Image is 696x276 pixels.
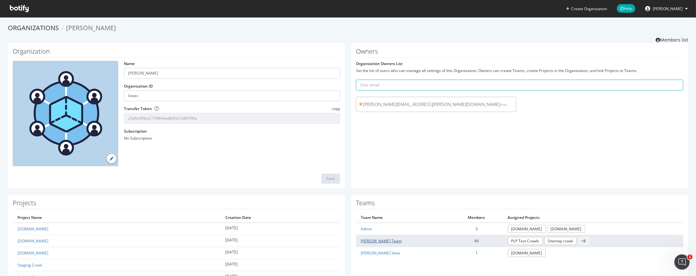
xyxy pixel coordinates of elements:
a: [PERSON_NAME] View [361,250,400,256]
div: No Subscription [124,135,340,141]
div: Save [326,176,335,181]
iframe: Intercom live chat [674,254,690,270]
label: Subscription [124,128,147,134]
td: [DATE] [221,223,340,235]
button: Save [321,174,340,184]
span: 1 [687,254,693,260]
a: PLP Test Crawls [508,237,543,245]
th: Members [450,213,503,223]
a: [DOMAIN_NAME] [17,226,48,232]
h1: Organization [13,48,340,58]
input: User email [356,80,683,90]
label: Organization Owners List [356,61,403,66]
th: Assigned Projects [503,213,683,223]
td: [DATE] [221,247,340,259]
a: [DOMAIN_NAME] [17,250,48,256]
th: Project Name [13,213,221,223]
a: Members list [656,35,688,43]
a: Sitemap crawl [544,237,577,245]
td: [DATE] [221,259,340,271]
a: Organizations [8,23,59,32]
h1: Teams [356,200,683,209]
span: + 8 [578,237,590,245]
a: [DOMAIN_NAME] [508,249,546,257]
button: Create Organization [566,6,607,12]
th: Creation Date [221,213,340,223]
small: (me) [500,102,507,107]
a: [DOMAIN_NAME] [508,225,546,233]
a: [PERSON_NAME] Team [361,238,402,244]
label: Name [124,61,135,66]
h1: Owners [356,48,683,58]
span: [PERSON_NAME][EMAIL_ADDRESS][PERSON_NAME][DOMAIN_NAME] [359,101,514,108]
td: 49 [450,235,503,247]
a: [DOMAIN_NAME] [547,225,585,233]
label: Organization ID [124,83,153,89]
a: [DOMAIN_NAME] [17,238,48,244]
ol: breadcrumbs [8,23,688,33]
span: Help [617,4,635,13]
td: [DATE] [221,235,340,247]
input: name [124,68,340,79]
span: [PERSON_NAME] [66,23,116,32]
a: Admin [361,226,372,232]
td: 1 [450,247,503,259]
div: Set the list of users who can manage all settings of this Organization. Owners can create Teams, ... [356,68,683,73]
h1: Projects [13,200,340,209]
th: Team Name [356,213,450,223]
input: Organization ID [124,90,340,101]
span: Randy Dargenio [653,6,683,11]
span: copy [332,106,340,111]
td: 3 [450,223,503,235]
a: Staging Crawl [17,262,42,268]
button: [PERSON_NAME] [640,3,693,14]
label: Transfer Token [124,106,152,111]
